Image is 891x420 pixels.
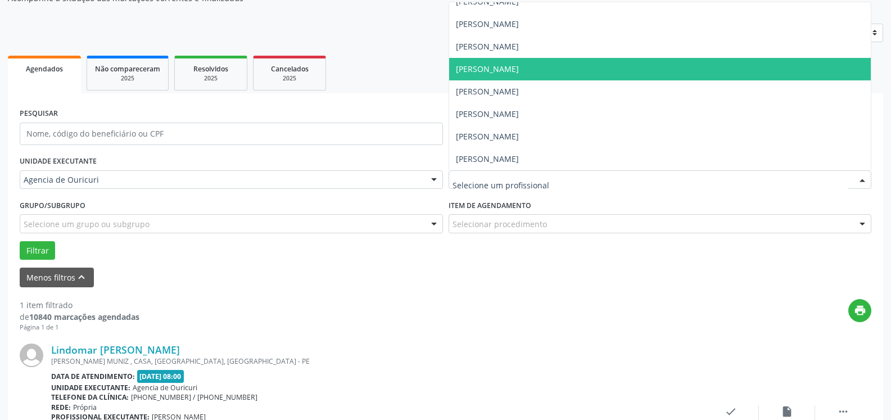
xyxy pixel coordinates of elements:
b: Data de atendimento: [51,372,135,381]
span: [PHONE_NUMBER] / [PHONE_NUMBER] [131,392,257,402]
span: Agendados [26,64,63,74]
span: [PERSON_NAME] [456,64,519,74]
span: [PERSON_NAME] [456,109,519,119]
label: Item de agendamento [449,197,531,214]
b: Unidade executante: [51,383,130,392]
div: 2025 [261,74,318,83]
span: Agencia de Ouricuri [133,383,197,392]
div: Página 1 de 1 [20,323,139,332]
span: Selecionar procedimento [453,218,547,230]
label: Grupo/Subgrupo [20,197,85,214]
b: Rede: [51,403,71,412]
span: Agencia de Ouricuri [24,174,420,186]
span: [PERSON_NAME] [456,19,519,29]
label: UNIDADE EXECUTANTE [20,153,97,170]
div: de [20,311,139,323]
i:  [837,405,849,418]
span: Não compareceram [95,64,160,74]
img: img [20,344,43,367]
div: 2025 [183,74,239,83]
span: [PERSON_NAME] [456,131,519,142]
span: [PERSON_NAME] [456,153,519,164]
input: Selecione um profissional [453,174,849,197]
span: [PERSON_NAME] [456,41,519,52]
span: [DATE] 08:00 [137,370,184,383]
i: insert_drive_file [781,405,793,418]
button: print [848,299,871,322]
span: Cancelados [271,64,309,74]
span: Selecione um grupo ou subgrupo [24,218,150,230]
strong: 10840 marcações agendadas [29,311,139,322]
div: [PERSON_NAME] MUNIZ , CASA, [GEOGRAPHIC_DATA], [GEOGRAPHIC_DATA] - PE [51,356,703,366]
label: PESQUISAR [20,105,58,123]
a: Lindomar [PERSON_NAME] [51,344,180,356]
input: Nome, código do beneficiário ou CPF [20,123,443,145]
span: Resolvidos [193,64,228,74]
i: keyboard_arrow_up [75,271,88,283]
span: Própria [73,403,97,412]
button: Menos filtroskeyboard_arrow_up [20,268,94,287]
div: 2025 [95,74,160,83]
span: [PERSON_NAME] [456,86,519,97]
div: 1 item filtrado [20,299,139,311]
button: Filtrar [20,241,55,260]
i: check [725,405,737,418]
b: Telefone da clínica: [51,392,129,402]
i: print [854,304,866,317]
